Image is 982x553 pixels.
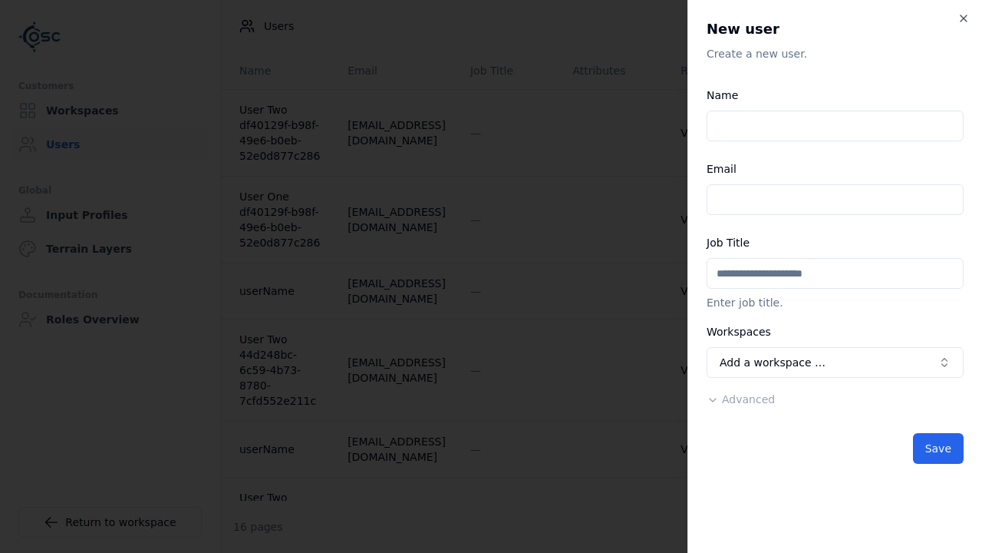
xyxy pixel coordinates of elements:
[707,18,964,40] h2: New user
[707,326,771,338] label: Workspaces
[913,433,964,464] button: Save
[707,392,775,407] button: Advanced
[707,163,736,175] label: Email
[722,393,775,406] span: Advanced
[707,46,964,61] p: Create a new user.
[720,355,825,370] span: Add a workspace …
[707,89,738,101] label: Name
[707,295,964,310] p: Enter job title.
[707,237,750,249] label: Job Title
